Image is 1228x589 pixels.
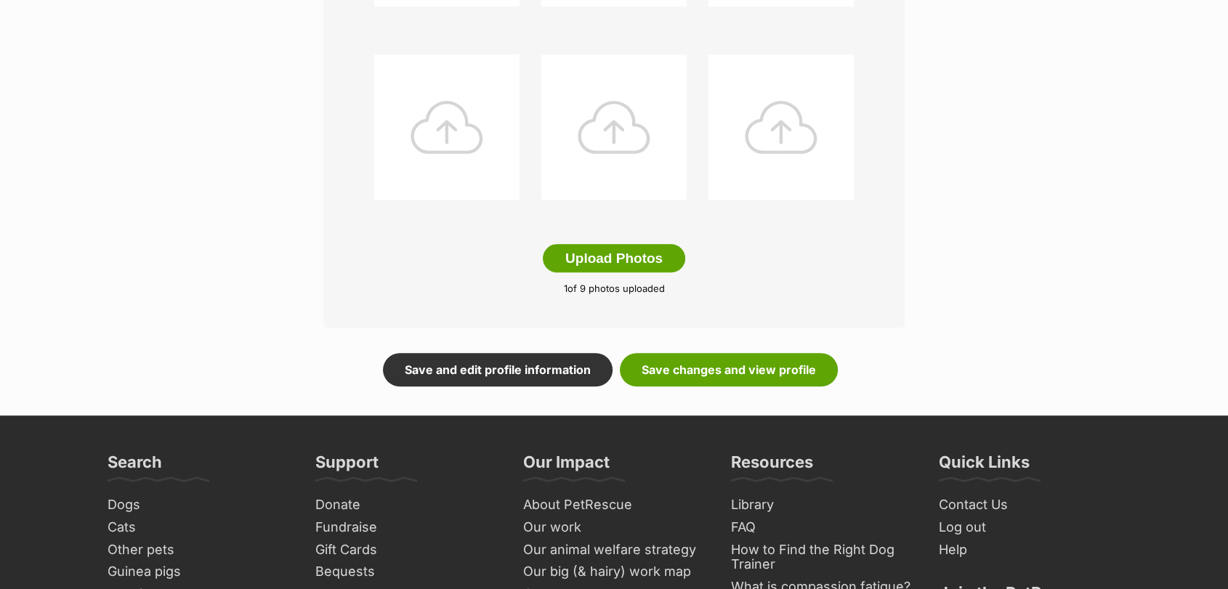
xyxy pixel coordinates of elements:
a: Other pets [102,539,295,561]
h3: Search [108,452,162,481]
h3: Our Impact [523,452,610,481]
button: Upload Photos [543,244,685,273]
a: Our animal welfare strategy [517,539,711,561]
a: Fundraise [310,516,503,539]
a: Library [725,494,918,516]
a: Our work [517,516,711,539]
a: Gift Cards [310,539,503,561]
a: Save and edit profile information [383,353,613,386]
a: Dogs [102,494,295,516]
h3: Quick Links [939,452,1030,481]
a: Guinea pigs [102,561,295,583]
a: Donate [310,494,503,516]
a: Save changes and view profile [620,353,838,386]
a: FAQ [725,516,918,539]
a: Cats [102,516,295,539]
a: Contact Us [933,494,1126,516]
h3: Support [315,452,379,481]
a: Help [933,539,1126,561]
a: Log out [933,516,1126,539]
p: of 9 photos uploaded [345,282,883,296]
h3: Resources [731,452,813,481]
a: Bequests [310,561,503,583]
a: Our big (& hairy) work map [517,561,711,583]
a: How to Find the Right Dog Trainer [725,539,918,576]
a: About PetRescue [517,494,711,516]
span: 1 [564,283,567,294]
